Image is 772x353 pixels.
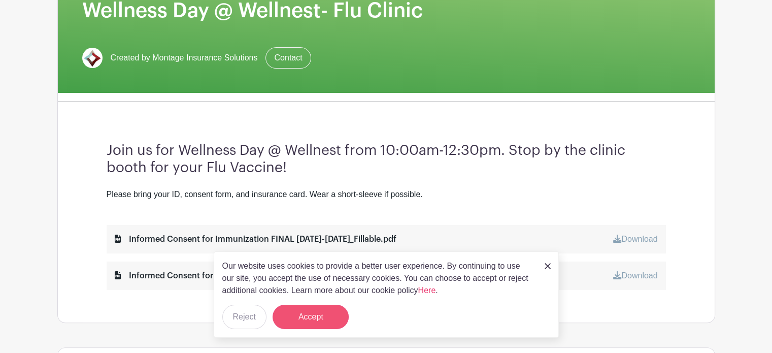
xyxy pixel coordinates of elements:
p: Our website uses cookies to provide a better user experience. By continuing to use our site, you ... [222,260,534,297]
div: Please bring your ID, consent form, and insurance card. Wear a short-sleeve if possible. [107,188,666,201]
div: Informed Consent for Immunization FINAL [DATE]-[DATE]_Fillable.pdf [115,233,396,245]
a: Contact [265,47,311,69]
h3: Join us for Wellness Day @ Wellnest from 10:00am-12:30pm. Stop by the clinic booth for your Flu V... [107,142,666,176]
div: Informed Consent for Immunization [DATE]-[DATE] Spanish.pdf [115,270,374,282]
button: Accept [273,305,349,329]
button: Reject [222,305,266,329]
img: close_button-5f87c8562297e5c2d7936805f587ecaba9071eb48480494691a3f1689db116b3.svg [545,263,551,269]
span: Created by Montage Insurance Solutions [111,52,258,64]
a: Download [613,271,657,280]
a: Here [418,286,436,295]
img: Montage%20Star%20logo.png [82,48,103,68]
a: Download [613,235,657,243]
